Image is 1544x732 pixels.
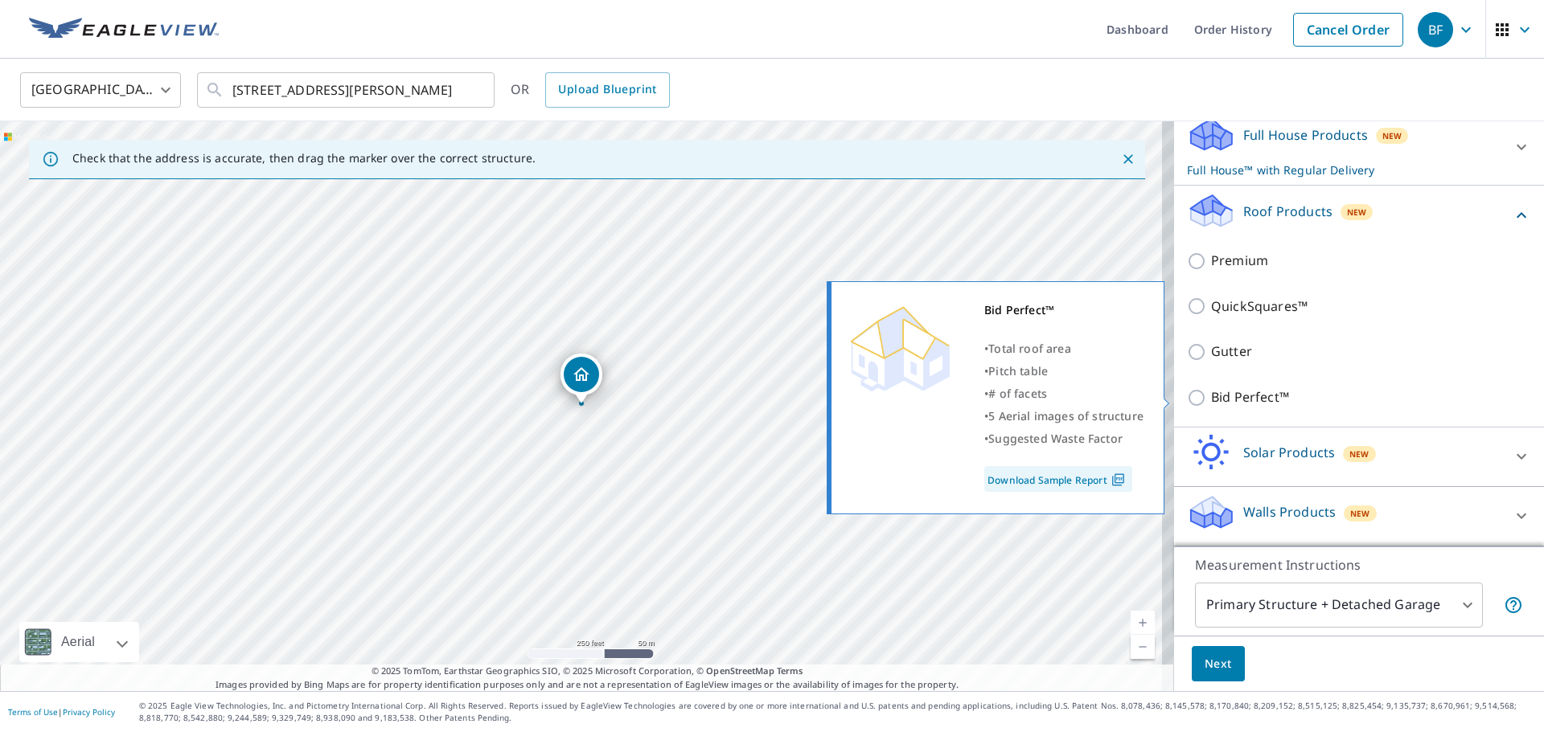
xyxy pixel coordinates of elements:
span: Upload Blueprint [558,80,656,100]
div: Aerial [19,622,139,662]
span: New [1349,448,1369,460]
p: © 2025 Eagle View Technologies, Inc. and Pictometry International Corp. All Rights Reserved. Repo... [139,700,1536,724]
span: © 2025 TomTom, Earthstar Geographics SIO, © 2025 Microsoft Corporation, © [372,665,803,678]
a: Current Level 17, Zoom Out [1131,635,1155,659]
a: Current Level 17, Zoom In [1131,611,1155,635]
span: 5 Aerial images of structure [988,408,1144,423]
span: Pitch table [988,363,1048,378]
a: OpenStreetMap [706,665,774,677]
div: Full House ProductsNewFull House™ with Regular Delivery [1187,116,1531,178]
span: # of facets [988,386,1047,401]
p: Solar Products [1243,443,1335,462]
div: • [984,427,1144,450]
button: Next [1192,646,1245,682]
span: Next [1205,654,1232,674]
span: Suggested Waste Factor [988,431,1123,446]
span: New [1350,507,1370,520]
p: Roof Products [1243,202,1333,221]
span: Your report will include the primary structure and a detached garage if one exists. [1504,595,1523,615]
a: Terms [777,665,803,677]
img: EV Logo [29,18,219,42]
div: • [984,382,1144,405]
p: Premium [1211,251,1268,271]
a: Cancel Order [1293,13,1403,47]
div: Solar ProductsNew [1187,434,1531,480]
img: Pdf Icon [1107,472,1129,487]
p: Gutter [1211,341,1252,362]
div: • [984,337,1144,360]
div: Bid Perfect™ [984,299,1144,321]
p: Full House Products [1243,125,1368,145]
span: New [1347,206,1367,219]
div: [GEOGRAPHIC_DATA] [20,67,181,112]
button: Close [1118,149,1139,170]
p: Check that the address is accurate, then drag the marker over the correct structure. [72,151,536,166]
div: Primary Structure + Detached Garage [1195,583,1483,628]
a: Privacy Policy [63,706,115,718]
p: | [8,707,115,717]
span: New [1382,129,1402,142]
div: • [984,405,1144,427]
p: Walls Products [1243,502,1336,521]
span: Total roof area [988,341,1071,356]
p: Measurement Instructions [1195,555,1523,575]
div: Walls ProductsNew [1187,493,1531,539]
p: Full House™ with Regular Delivery [1187,162,1502,178]
div: Aerial [56,622,100,662]
img: Premium [844,299,956,395]
p: Bid Perfect™ [1211,387,1289,407]
input: Search by address or latitude-longitude [232,67,462,112]
a: Upload Blueprint [545,72,669,108]
a: Terms of Use [8,706,58,718]
div: OR [511,72,670,108]
p: QuickSquares™ [1211,296,1308,317]
a: Download Sample Report [984,466,1132,492]
div: Dropped pin, building 1, Residential property, 9706 203rd Avenue Ct E Bonney Lake, WA 98391 [561,354,602,403]
div: BF [1418,12,1453,47]
div: Roof ProductsNew [1187,192,1531,238]
div: • [984,360,1144,382]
